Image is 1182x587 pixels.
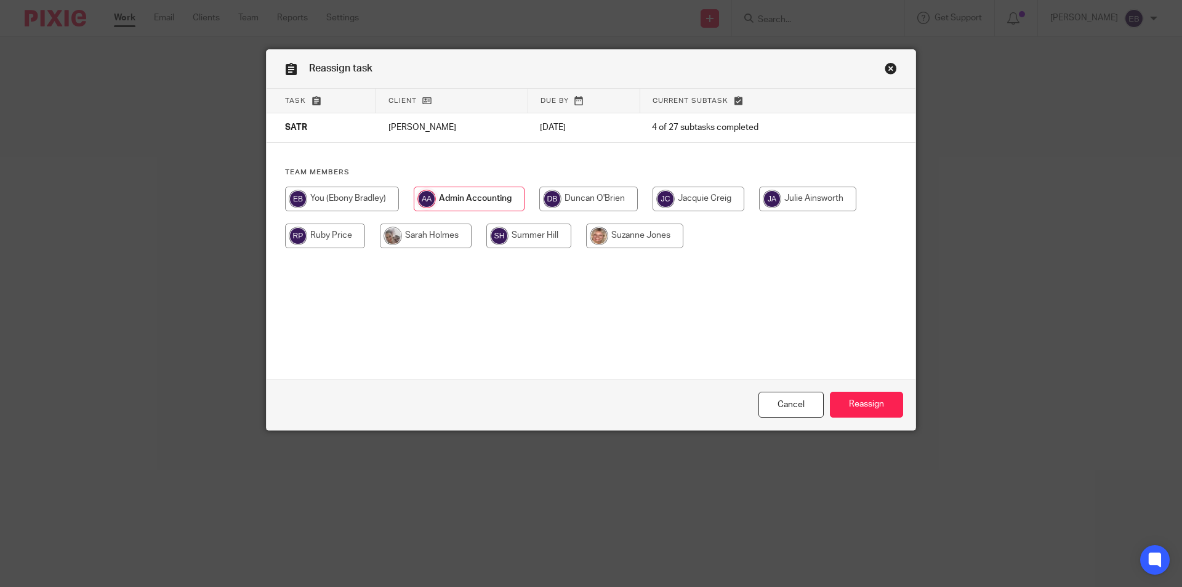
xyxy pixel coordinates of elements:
[540,121,627,134] p: [DATE]
[388,121,515,134] p: [PERSON_NAME]
[830,392,903,418] input: Reassign
[640,113,854,143] td: 4 of 27 subtasks completed
[388,97,417,104] span: Client
[309,63,372,73] span: Reassign task
[541,97,569,104] span: Due by
[653,97,728,104] span: Current subtask
[758,392,824,418] a: Close this dialog window
[285,97,306,104] span: Task
[285,168,897,177] h4: Team members
[285,124,307,132] span: SATR
[885,62,897,79] a: Close this dialog window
